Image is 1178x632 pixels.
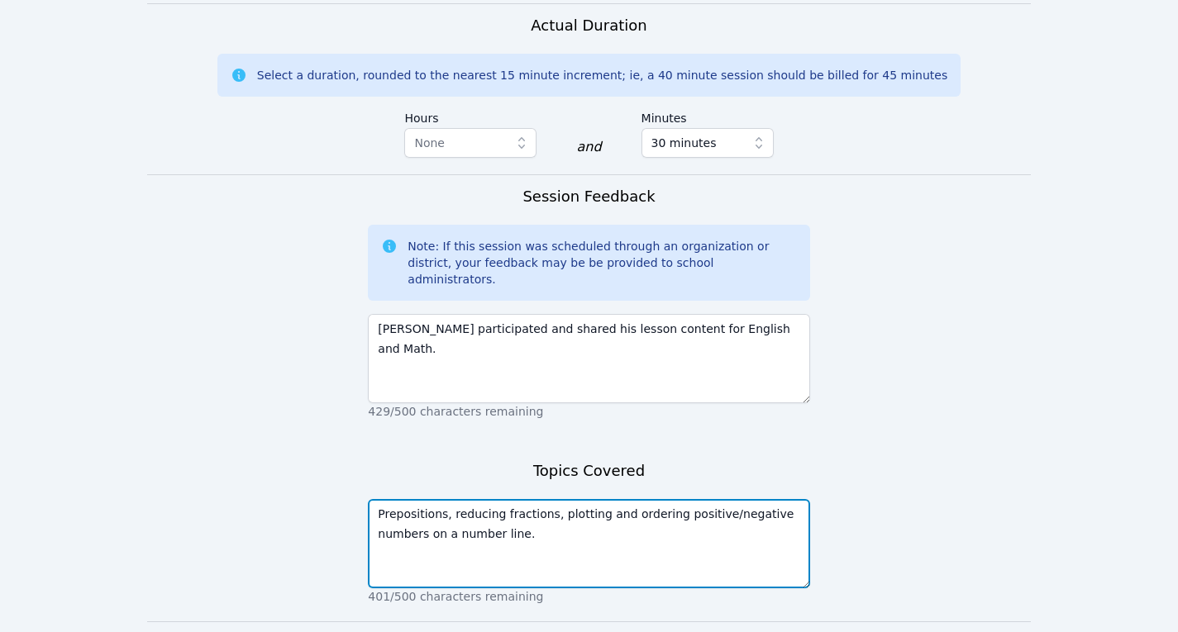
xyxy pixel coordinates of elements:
[533,459,645,482] h3: Topics Covered
[408,238,796,287] div: Note: If this session was scheduled through an organization or district, your feedback may be be ...
[257,67,947,83] div: Select a duration, rounded to the nearest 15 minute increment; ie, a 40 minute session should be ...
[404,128,537,158] button: None
[404,103,537,128] label: Hours
[522,185,655,208] h3: Session Feedback
[576,137,601,157] div: and
[368,403,809,420] p: 429/500 characters remaining
[531,14,646,37] h3: Actual Duration
[651,133,717,153] span: 30 minutes
[368,499,809,588] textarea: Prepositions, reducing fractions, plotting and ordering positive/negative numbers on a number line.
[414,136,445,150] span: None
[368,314,809,403] textarea: [PERSON_NAME] participated and shared his lesson content for English and Math.
[368,588,809,605] p: 401/500 characters remaining
[641,103,774,128] label: Minutes
[641,128,774,158] button: 30 minutes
